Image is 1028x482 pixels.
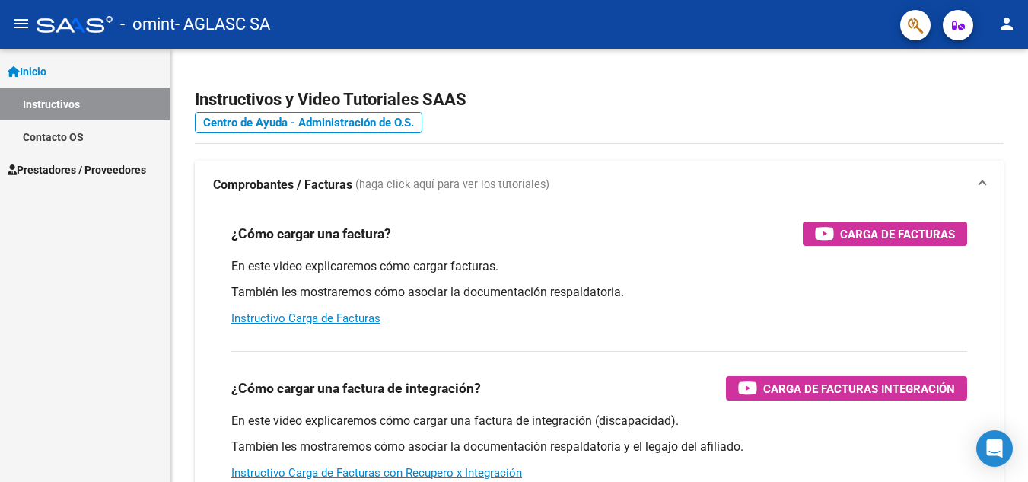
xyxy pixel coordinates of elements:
[195,85,1004,114] h2: Instructivos y Video Tutoriales SAAS
[231,466,522,480] a: Instructivo Carga de Facturas con Recupero x Integración
[231,258,967,275] p: En este video explicaremos cómo cargar facturas.
[998,14,1016,33] mat-icon: person
[976,430,1013,467] div: Open Intercom Messenger
[8,63,46,80] span: Inicio
[175,8,270,41] span: - AGLASC SA
[803,222,967,246] button: Carga de Facturas
[12,14,30,33] mat-icon: menu
[195,112,422,133] a: Centro de Ayuda - Administración de O.S.
[231,378,481,399] h3: ¿Cómo cargar una factura de integración?
[231,284,967,301] p: También les mostraremos cómo asociar la documentación respaldatoria.
[213,177,352,193] strong: Comprobantes / Facturas
[195,161,1004,209] mat-expansion-panel-header: Comprobantes / Facturas (haga click aquí para ver los tutoriales)
[8,161,146,178] span: Prestadores / Proveedores
[763,379,955,398] span: Carga de Facturas Integración
[726,376,967,401] button: Carga de Facturas Integración
[231,311,380,325] a: Instructivo Carga de Facturas
[231,413,967,429] p: En este video explicaremos cómo cargar una factura de integración (discapacidad).
[120,8,175,41] span: - omint
[231,439,967,455] p: También les mostraremos cómo asociar la documentación respaldatoria y el legajo del afiliado.
[355,177,549,193] span: (haga click aquí para ver los tutoriales)
[231,223,391,244] h3: ¿Cómo cargar una factura?
[840,225,955,244] span: Carga de Facturas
